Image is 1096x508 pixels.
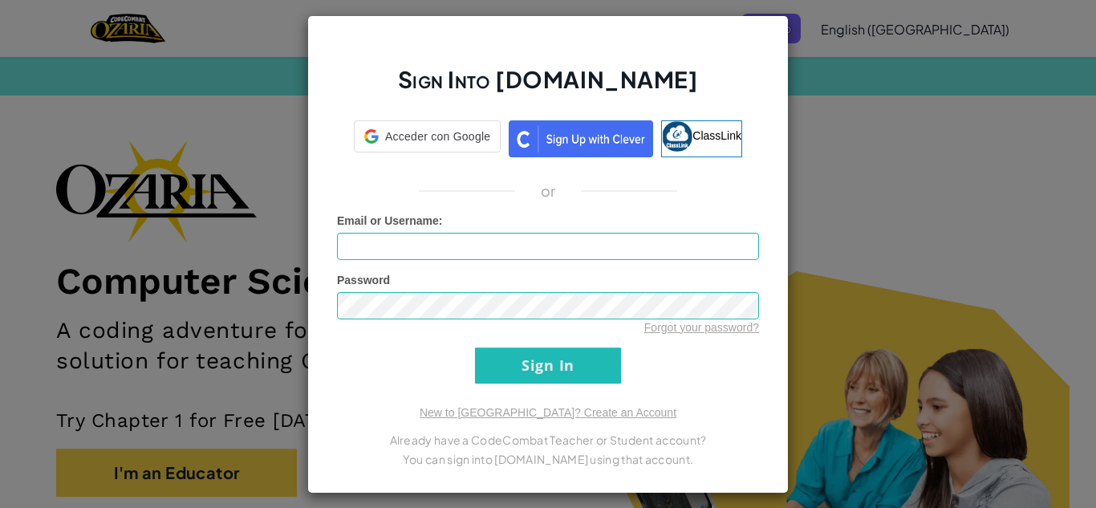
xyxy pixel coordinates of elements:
input: Sign In [475,347,621,384]
a: New to [GEOGRAPHIC_DATA]? Create an Account [420,406,676,419]
span: Email or Username [337,214,439,227]
span: ClassLink [692,128,741,141]
a: Acceder con Google [354,120,501,157]
p: or [541,181,556,201]
img: classlink-logo-small.png [662,121,692,152]
div: Acceder con Google [354,120,501,152]
a: Forgot your password? [644,321,759,334]
span: Password [337,274,390,287]
h2: Sign Into [DOMAIN_NAME] [337,64,759,111]
label: : [337,213,443,229]
img: clever_sso_button@2x.png [509,120,653,157]
p: You can sign into [DOMAIN_NAME] using that account. [337,449,759,469]
span: Acceder con Google [385,128,490,144]
p: Already have a CodeCombat Teacher or Student account? [337,430,759,449]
